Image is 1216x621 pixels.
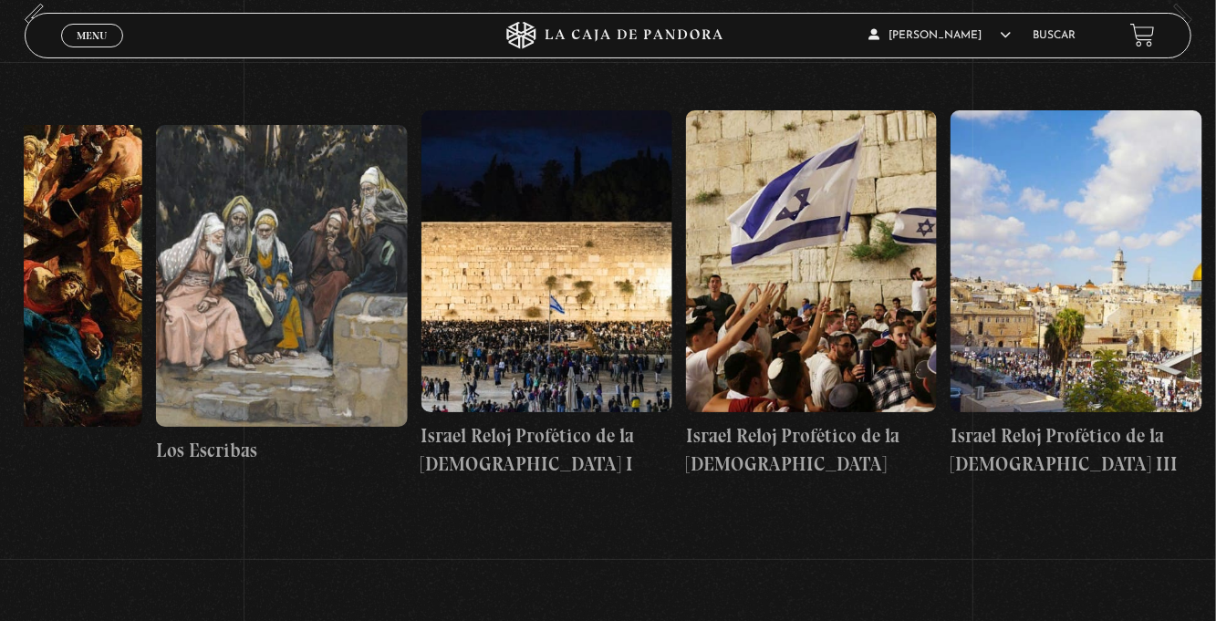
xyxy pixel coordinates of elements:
h4: Israel Reloj Profético de la [DEMOGRAPHIC_DATA] I [421,421,672,479]
span: Cerrar [70,45,113,57]
button: Next [1160,4,1192,36]
a: Israel Reloj Profético de la [DEMOGRAPHIC_DATA] III [951,49,1201,540]
h4: Los Escribas [156,436,407,465]
button: Previous [25,4,57,36]
h4: Israel Reloj Profético de la [DEMOGRAPHIC_DATA] [686,421,937,479]
a: Buscar [1033,30,1076,41]
span: [PERSON_NAME] [868,30,1011,41]
a: Israel Reloj Profético de la [DEMOGRAPHIC_DATA] I [421,49,672,540]
a: Los Escribas [156,49,407,540]
a: Israel Reloj Profético de la [DEMOGRAPHIC_DATA] [686,49,937,540]
span: Menu [77,30,107,41]
h4: Israel Reloj Profético de la [DEMOGRAPHIC_DATA] III [951,421,1201,479]
a: View your shopping cart [1130,23,1155,47]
